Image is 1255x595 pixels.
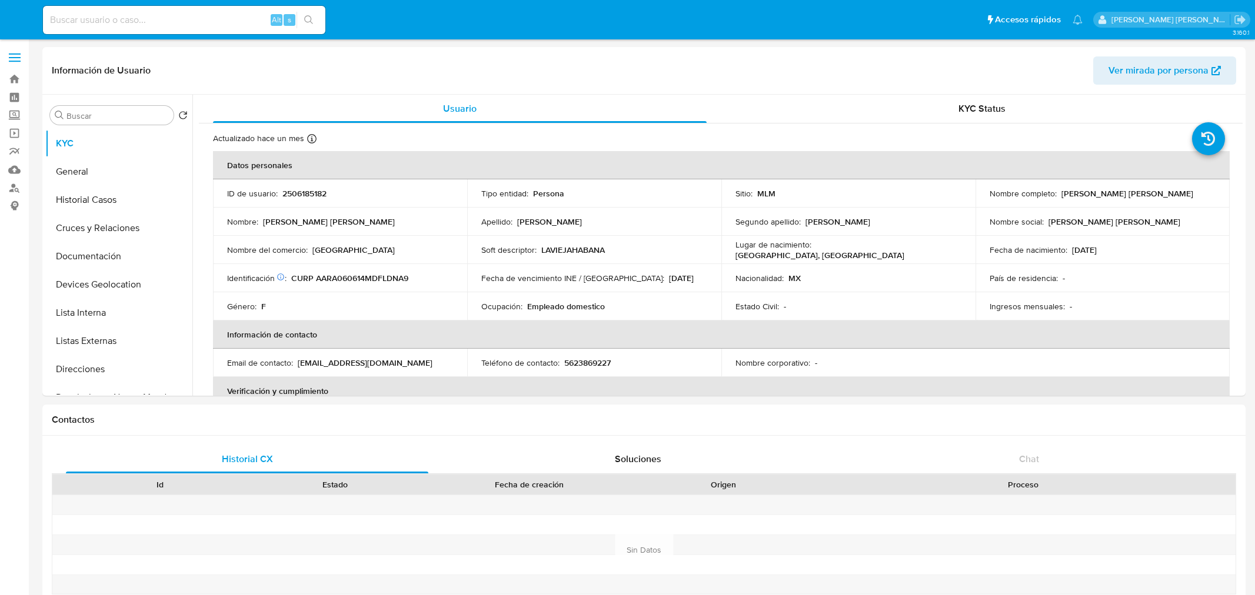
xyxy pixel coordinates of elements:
p: [PERSON_NAME] [517,216,582,227]
p: Actualizado hace un mes [213,133,304,144]
p: Segundo apellido : [735,216,801,227]
p: País de residencia : [990,273,1058,283]
button: Volver al orden por defecto [178,111,188,123]
span: Soluciones [615,452,661,466]
p: Email de contacto : [227,357,293,368]
div: Origen [644,479,803,490]
h1: Información de Usuario [52,65,151,76]
p: Nombre del comercio : [227,245,308,255]
p: LAVIEJAHABANA [541,245,605,255]
a: Salir [1234,14,1246,26]
th: Datos personales [213,151,1230,179]
p: michelleangelica.rodriguez@mercadolibre.com.mx [1111,14,1230,25]
p: [DATE] [669,273,694,283]
button: Restricciones Nuevo Mundo [45,383,192,412]
p: [PERSON_NAME] [PERSON_NAME] [1061,188,1193,199]
span: Historial CX [222,452,273,466]
p: 5623869227 [564,357,611,368]
div: Fecha de creación [430,479,628,490]
p: Soft descriptor : [481,245,537,255]
button: Direcciones [45,355,192,383]
span: KYC Status [958,102,1006,115]
p: - [815,357,817,368]
button: General [45,158,192,186]
p: Sitio : [735,188,753,199]
p: Empleado domestico [527,301,605,312]
button: Devices Geolocation [45,270,192,299]
p: [PERSON_NAME] [PERSON_NAME] [1048,216,1180,227]
span: s [288,14,291,25]
p: [PERSON_NAME] [PERSON_NAME] [263,216,395,227]
p: Nombre corporativo : [735,357,810,368]
h1: Contactos [52,414,1236,426]
p: Nombre social : [990,216,1044,227]
p: CURP AARA060614MDFLDNA9 [291,273,408,283]
button: Documentación [45,242,192,270]
p: Fecha de nacimiento : [990,245,1067,255]
button: Ver mirada por persona [1093,56,1236,85]
p: - [784,301,786,312]
button: search-icon [297,12,321,28]
span: Accesos rápidos [995,14,1061,26]
div: Id [81,479,239,490]
p: [EMAIL_ADDRESS][DOMAIN_NAME] [298,357,432,368]
p: MX [788,273,801,283]
p: Nombre completo : [990,188,1057,199]
span: Chat [1019,452,1039,466]
p: Fecha de vencimiento INE / [GEOGRAPHIC_DATA] : [481,273,664,283]
span: Alt [272,14,281,25]
a: Notificaciones [1073,15,1083,25]
button: Buscar [55,111,64,120]
div: Proceso [819,479,1227,490]
p: Identificación : [227,273,287,283]
p: [GEOGRAPHIC_DATA] [312,245,395,255]
button: KYC [45,129,192,158]
p: [PERSON_NAME] [805,216,870,227]
th: Información de contacto [213,320,1230,349]
div: Estado [256,479,414,490]
p: Ocupación : [481,301,522,312]
th: Verificación y cumplimiento [213,377,1230,405]
p: Tipo entidad : [481,188,528,199]
p: 2506185182 [282,188,327,199]
button: Listas Externas [45,327,192,355]
p: F [261,301,266,312]
button: Cruces y Relaciones [45,214,192,242]
p: Apellido : [481,216,512,227]
p: Teléfono de contacto : [481,357,560,368]
input: Buscar usuario o caso... [43,12,325,28]
p: [DATE] [1072,245,1097,255]
p: - [1063,273,1065,283]
span: Usuario [443,102,477,115]
p: [GEOGRAPHIC_DATA], [GEOGRAPHIC_DATA] [735,250,904,260]
button: Historial Casos [45,186,192,214]
p: MLM [757,188,775,199]
p: Nombre : [227,216,258,227]
p: Nacionalidad : [735,273,784,283]
input: Buscar [66,111,169,121]
p: Lugar de nacimiento : [735,239,811,250]
span: Ver mirada por persona [1108,56,1209,85]
p: Género : [227,301,257,312]
p: Persona [533,188,564,199]
p: ID de usuario : [227,188,278,199]
p: Ingresos mensuales : [990,301,1065,312]
p: - [1070,301,1072,312]
p: Estado Civil : [735,301,779,312]
button: Lista Interna [45,299,192,327]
